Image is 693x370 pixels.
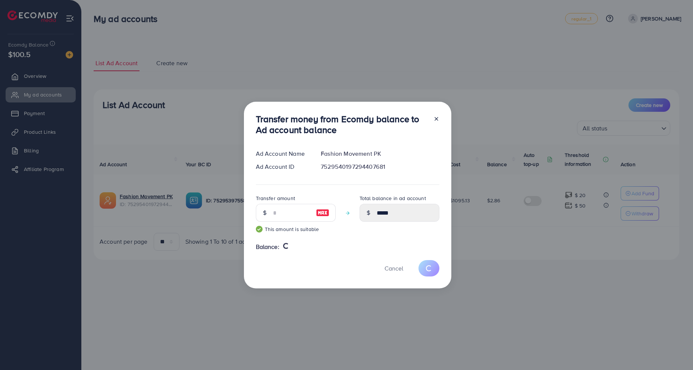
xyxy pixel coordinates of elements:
[315,149,445,158] div: Fashion Movement PK
[256,114,427,135] h3: Transfer money from Ecomdy balance to Ad account balance
[385,264,403,272] span: Cancel
[256,225,336,233] small: This amount is suitable
[256,243,279,251] span: Balance:
[661,336,687,364] iframe: Chat
[250,162,315,171] div: Ad Account ID
[360,195,426,202] label: Total balance in ad account
[256,195,295,202] label: Transfer amount
[316,208,329,217] img: image
[250,149,315,158] div: Ad Account Name
[256,226,263,233] img: guide
[375,260,413,276] button: Cancel
[315,162,445,171] div: 7529540197294407681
